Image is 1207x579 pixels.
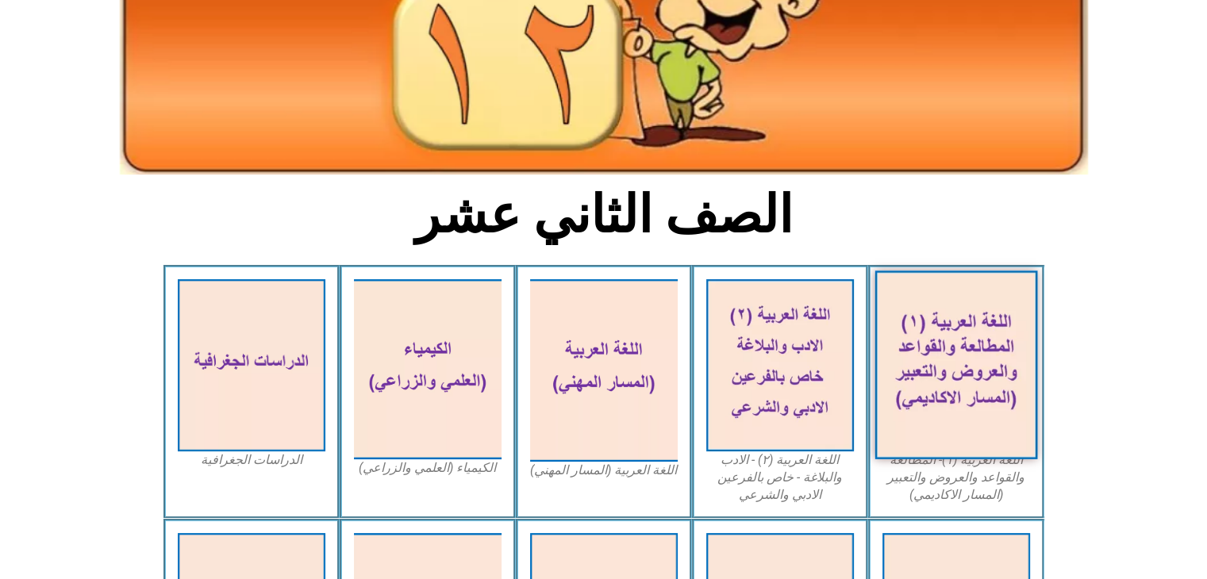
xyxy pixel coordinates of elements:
[530,462,678,479] figcaption: اللغة العربية (المسار المهني)
[706,451,854,504] figcaption: اللغة العربية (٢) - الادب والبلاغة - خاص بالفرعين الادبي والشرعي
[530,279,678,462] img: Arabic12(Vocational_Track)-cover
[354,279,502,459] img: Chemistry12-cover
[354,459,502,477] figcaption: الكيمياء (العلمي والزراعي)
[178,451,325,469] figcaption: الدراسات الجغرافية
[341,184,866,246] h2: الصف الثاني عشر
[882,451,1030,504] figcaption: اللغة العربية (١)- المطالعة والقواعد والعروض والتعبير (المسار الاكاديمي)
